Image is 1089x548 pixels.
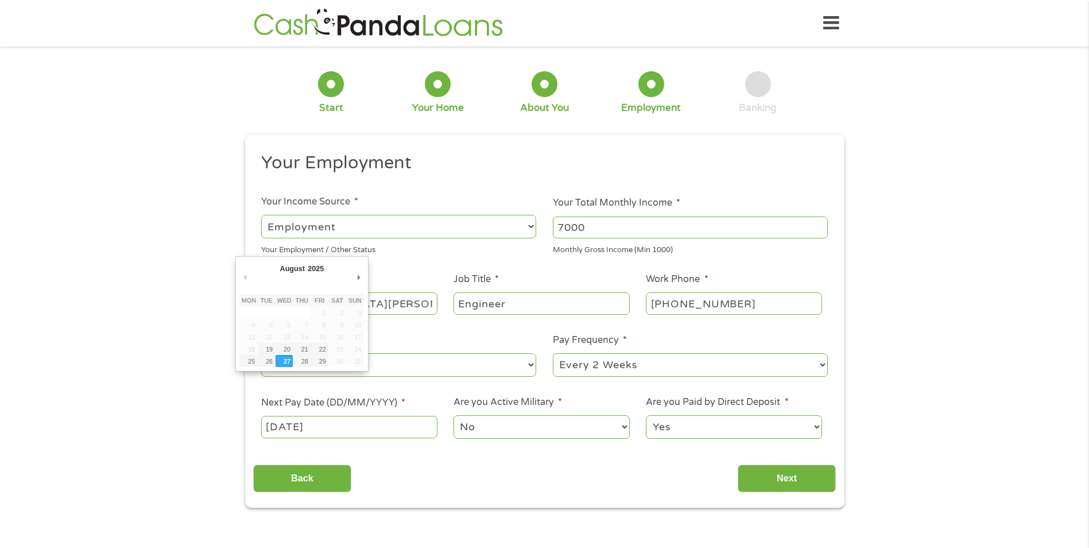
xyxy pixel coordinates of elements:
button: 19 [258,343,276,355]
button: 25 [240,355,258,367]
button: 28 [293,355,311,367]
input: (231) 754-4010 [646,292,821,314]
div: Banking [739,102,777,114]
button: 27 [276,355,293,367]
button: 21 [293,343,311,355]
button: Next Month [354,269,364,285]
input: 1800 [553,217,828,238]
abbr: Friday [315,297,324,304]
input: Back [253,465,351,493]
button: Previous Month [240,269,250,285]
button: 26 [258,355,276,367]
abbr: Monday [242,297,256,304]
label: Job Title [454,273,499,285]
label: Are you Paid by Direct Deposit [646,396,788,408]
input: Use the arrow keys to pick a date [261,416,437,438]
div: Start [319,102,343,114]
div: Your Employment / Other Status [261,241,536,256]
abbr: Saturday [331,297,343,304]
div: Monthly Gross Income (Min 1000) [553,241,828,256]
label: Your Income Source [261,196,358,208]
button: 20 [276,343,293,355]
input: Next [738,465,836,493]
img: GetLoanNow Logo [250,7,506,40]
div: Employment [621,102,681,114]
abbr: Wednesday [277,297,291,304]
label: Your Total Monthly Income [553,197,680,209]
abbr: Sunday [348,297,362,304]
label: Next Pay Date (DD/MM/YYYY) [261,397,405,409]
div: About You [520,102,569,114]
label: Work Phone [646,273,708,285]
div: 2025 [307,261,325,276]
button: 29 [311,355,328,367]
label: Are you Active Military [454,396,562,408]
label: Pay Frequency [553,334,627,346]
h2: Your Employment [261,152,819,175]
div: August [278,261,307,276]
div: Your Home [412,102,464,114]
abbr: Thursday [296,297,308,304]
abbr: Tuesday [260,297,273,304]
input: Cashier [454,292,629,314]
button: 22 [311,343,328,355]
